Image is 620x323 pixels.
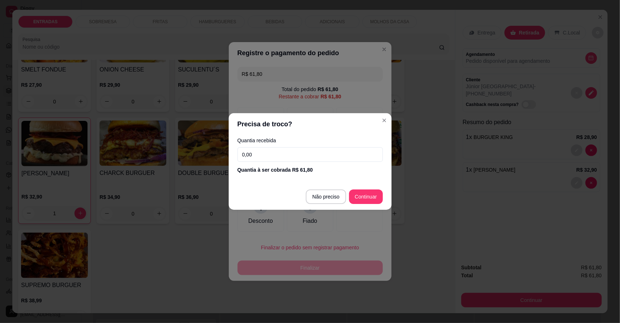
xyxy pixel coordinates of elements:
[237,138,382,143] label: Quantia recebida
[378,115,390,126] button: Close
[349,189,383,204] button: Continuar
[306,189,346,204] button: Não preciso
[237,166,382,173] div: Quantia à ser cobrada R$ 61,80
[228,113,391,135] header: Precisa de troco?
